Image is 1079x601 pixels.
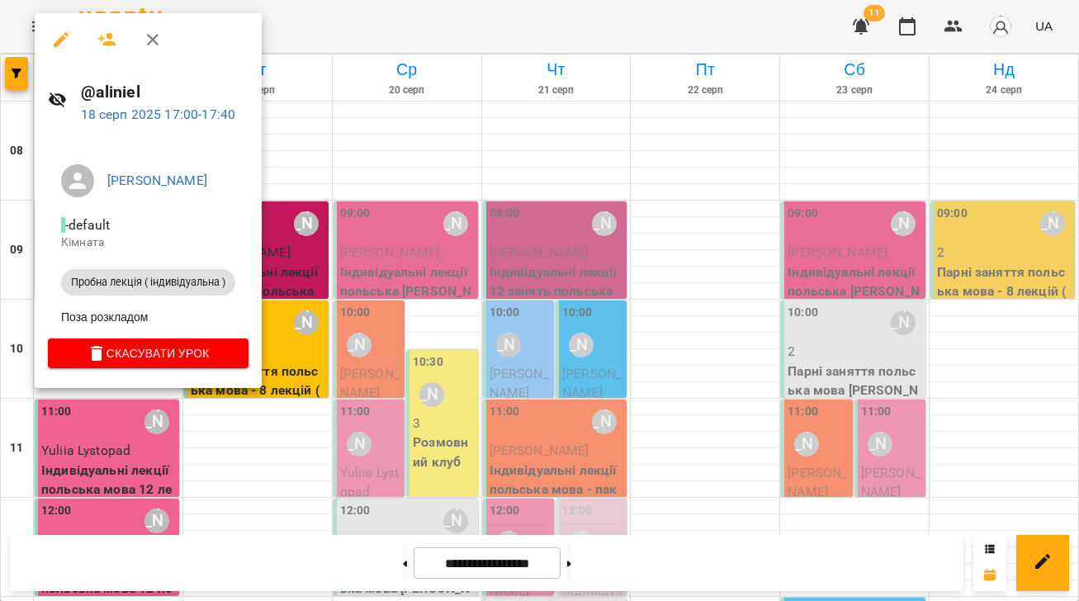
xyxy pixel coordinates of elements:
[61,275,235,290] span: Пробна лекція ( індивідуальна )
[81,106,236,122] a: 18 серп 2025 17:00-17:40
[61,217,113,233] span: - default
[107,173,207,188] a: [PERSON_NAME]
[61,343,235,363] span: Скасувати Урок
[48,302,248,332] li: Поза розкладом
[61,234,235,251] p: Кімната
[48,338,248,368] button: Скасувати Урок
[81,79,248,105] h6: @aliniel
